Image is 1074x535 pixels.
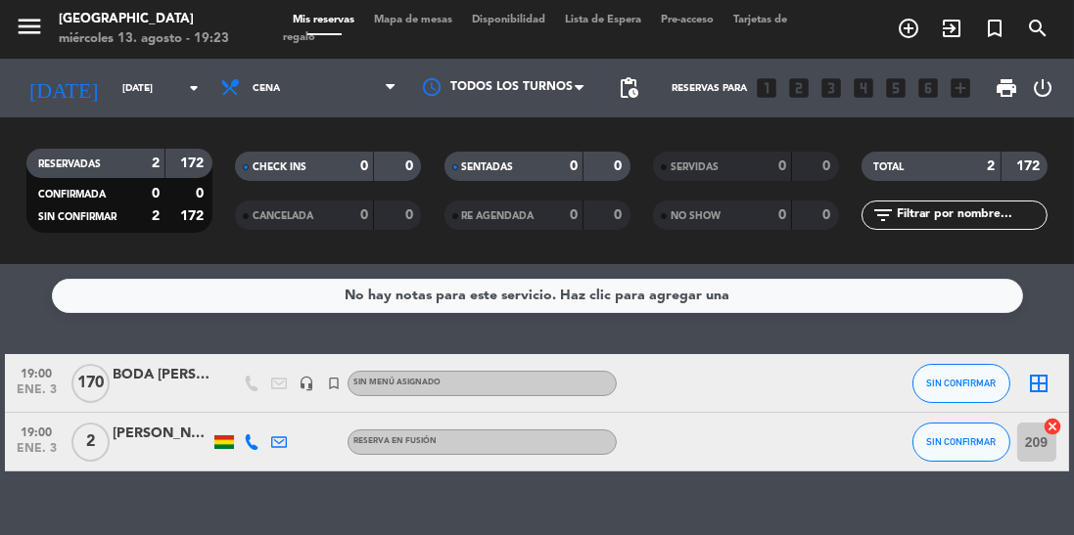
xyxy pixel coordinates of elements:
[196,187,208,201] strong: 0
[353,437,437,445] span: Reserva en Fusión
[180,209,208,223] strong: 172
[926,436,996,447] span: SIN CONFIRMAR
[152,187,160,201] strong: 0
[59,29,229,49] div: miércoles 13. agosto - 19:23
[1016,159,1044,173] strong: 172
[778,208,786,222] strong: 0
[570,159,578,173] strong: 0
[912,364,1010,403] button: SIN CONFIRMAR
[555,15,651,25] span: Lista de Espera
[786,75,812,101] i: looks_two
[915,75,941,101] i: looks_6
[778,159,786,173] strong: 0
[1026,17,1050,40] i: search
[1031,76,1054,100] i: power_settings_new
[152,209,160,223] strong: 2
[113,364,210,386] div: BODA [PERSON_NAME] Y [PERSON_NAME]
[940,17,963,40] i: exit_to_app
[353,379,441,386] span: Sin menú asignado
[883,75,909,101] i: looks_5
[113,423,210,445] div: [PERSON_NAME]
[462,162,514,172] span: SENTADAS
[38,212,117,222] span: SIN CONFIRMAR
[364,15,462,25] span: Mapa de mesas
[926,378,996,388] span: SIN CONFIRMAR
[12,420,61,442] span: 19:00
[671,211,721,221] span: NO SHOW
[59,10,229,29] div: [GEOGRAPHIC_DATA]
[995,76,1018,100] span: print
[983,17,1006,40] i: turned_in_not
[405,208,417,222] strong: 0
[15,12,44,41] i: menu
[462,211,535,221] span: RE AGENDADA
[326,376,342,391] i: turned_in_not
[754,75,779,101] i: looks_one
[822,208,834,222] strong: 0
[873,162,904,172] span: TOTAL
[283,15,364,25] span: Mis reservas
[617,76,640,100] span: pending_actions
[38,159,101,169] span: RESERVADAS
[651,15,724,25] span: Pre-acceso
[299,376,314,391] i: headset_mic
[71,423,110,462] span: 2
[12,361,61,383] span: 19:00
[253,83,280,94] span: Cena
[871,203,895,227] i: filter_list
[405,159,417,173] strong: 0
[988,159,996,173] strong: 2
[672,83,747,94] span: Reservas para
[345,285,729,307] div: No hay notas para este servicio. Haz clic para agregar una
[822,159,834,173] strong: 0
[12,383,61,406] span: ene. 3
[182,76,206,100] i: arrow_drop_down
[671,162,719,172] span: SERVIDAS
[895,204,1047,226] input: Filtrar por nombre...
[818,75,844,101] i: looks_3
[462,15,555,25] span: Disponibilidad
[948,75,973,101] i: add_box
[912,423,1010,462] button: SIN CONFIRMAR
[253,211,313,221] span: CANCELADA
[897,17,920,40] i: add_circle_outline
[12,442,61,465] span: ene. 3
[1044,417,1063,436] i: cancel
[1026,59,1059,117] div: LOG OUT
[851,75,876,101] i: looks_4
[71,364,110,403] span: 170
[253,162,306,172] span: CHECK INS
[1028,372,1051,395] i: border_all
[180,156,208,170] strong: 172
[360,208,368,222] strong: 0
[360,159,368,173] strong: 0
[15,12,44,48] button: menu
[15,67,113,109] i: [DATE]
[614,159,626,173] strong: 0
[38,190,106,200] span: CONFIRMADA
[614,208,626,222] strong: 0
[152,156,160,170] strong: 2
[570,208,578,222] strong: 0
